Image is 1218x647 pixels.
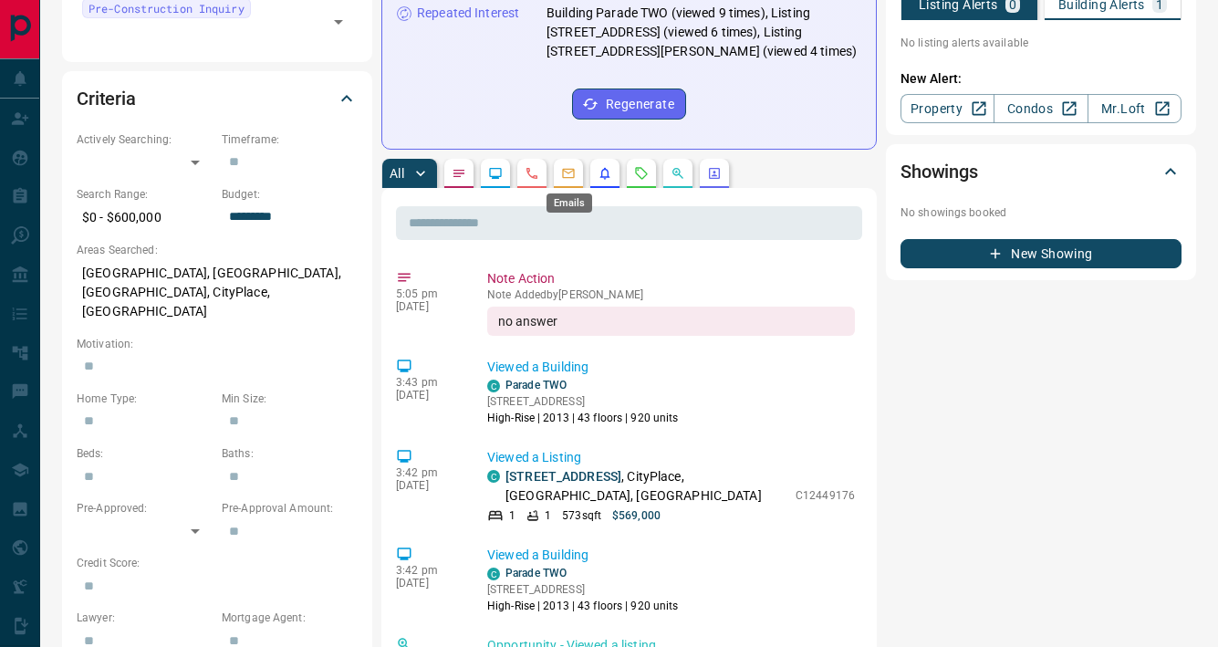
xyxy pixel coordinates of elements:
p: Motivation: [77,336,358,352]
p: [DATE] [396,389,460,402]
p: [STREET_ADDRESS] [487,581,679,598]
p: Baths: [222,445,358,462]
p: Mortgage Agent: [222,610,358,626]
p: , CityPlace, [GEOGRAPHIC_DATA], [GEOGRAPHIC_DATA] [505,467,786,506]
p: 3:43 pm [396,376,460,389]
p: Note Added by [PERSON_NAME] [487,288,855,301]
p: [STREET_ADDRESS] [487,393,679,410]
p: Min Size: [222,391,358,407]
button: Regenerate [572,89,686,120]
button: Open [326,9,351,35]
p: New Alert: [900,69,1182,89]
h2: Showings [900,157,978,186]
p: Pre-Approved: [77,500,213,517]
p: 1 [509,507,515,524]
p: Repeated Interest [417,4,519,23]
p: Timeframe: [222,131,358,148]
a: [STREET_ADDRESS] [505,469,621,484]
p: Home Type: [77,391,213,407]
p: Budget: [222,186,358,203]
h2: Criteria [77,84,136,113]
p: Note Action [487,269,855,288]
p: Beds: [77,445,213,462]
p: [DATE] [396,577,460,590]
p: 3:42 pm [396,564,460,577]
svg: Listing Alerts [598,166,612,181]
p: All [390,167,404,180]
p: High-Rise | 2013 | 43 floors | 920 units [487,598,679,614]
a: Condos [994,94,1088,123]
p: C12449176 [796,487,855,504]
p: High-Rise | 2013 | 43 floors | 920 units [487,410,679,426]
svg: Requests [634,166,649,181]
svg: Notes [452,166,466,181]
p: $569,000 [612,507,661,524]
a: Parade TWO [505,379,567,391]
p: 1 [545,507,551,524]
p: [GEOGRAPHIC_DATA], [GEOGRAPHIC_DATA], [GEOGRAPHIC_DATA], CityPlace, [GEOGRAPHIC_DATA] [77,258,358,327]
p: Search Range: [77,186,213,203]
svg: Lead Browsing Activity [488,166,503,181]
svg: Opportunities [671,166,685,181]
svg: Calls [525,166,539,181]
a: Mr.Loft [1088,94,1182,123]
p: $0 - $600,000 [77,203,213,233]
a: Property [900,94,994,123]
div: condos.ca [487,380,500,392]
p: 3:42 pm [396,466,460,479]
p: Lawyer: [77,610,213,626]
p: 573 sqft [562,507,601,524]
p: Areas Searched: [77,242,358,258]
p: [DATE] [396,300,460,313]
div: condos.ca [487,568,500,580]
p: Viewed a Building [487,358,855,377]
p: [DATE] [396,479,460,492]
svg: Emails [561,166,576,181]
a: Parade TWO [505,567,567,579]
div: condos.ca [487,470,500,483]
p: Credit Score: [77,555,358,571]
p: Actively Searching: [77,131,213,148]
p: No showings booked [900,204,1182,221]
div: no answer [487,307,855,336]
button: New Showing [900,239,1182,268]
div: Emails [547,193,592,213]
svg: Agent Actions [707,166,722,181]
p: Building Parade TWO (viewed 9 times), Listing [STREET_ADDRESS] (viewed 6 times), Listing [STREET_... [547,4,861,61]
p: Viewed a Building [487,546,855,565]
p: Viewed a Listing [487,448,855,467]
p: 5:05 pm [396,287,460,300]
p: Pre-Approval Amount: [222,500,358,517]
div: Showings [900,150,1182,193]
p: No listing alerts available [900,35,1182,51]
div: Criteria [77,77,358,120]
